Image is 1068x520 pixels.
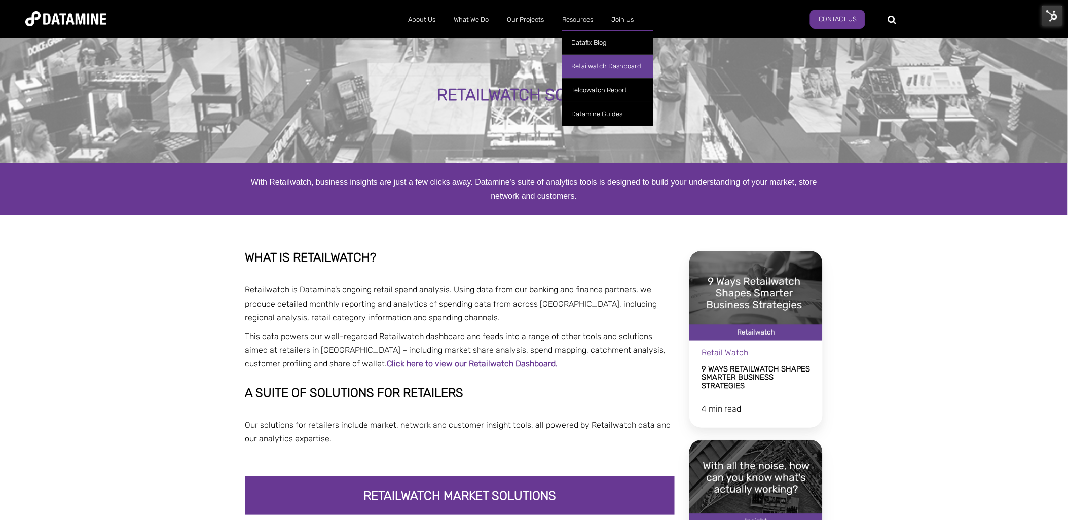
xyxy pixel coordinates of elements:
a: What We Do [445,7,498,33]
p: Retailwatch is Datamine’s ongoing retail spend analysis. Using data from our banking and finance ... [245,283,675,324]
a: Datafix Blog [562,30,653,54]
p: This data powers our well-regarded Retailwatch dashboard and feeds into a range of other tools an... [245,329,675,371]
a: Our Projects [498,7,553,33]
strong: A suite of solutions for retailers [245,386,464,400]
a: Datamine Guides [562,102,653,126]
p: Our solutions for retailers include market, network and customer insight tools, all powered by Re... [245,418,675,445]
span: Retail Watch [702,348,748,357]
img: Datamine [25,11,106,26]
span: With Retailwatch, business insights are just a few clicks away. Datamine's suite of analytics too... [251,178,817,200]
a: Click here to view our Retailwatch Dashboard. [387,359,558,368]
h2: WHAT IS RETAILWATCH? [245,251,675,264]
img: HubSpot Tools Menu Toggle [1042,5,1063,26]
a: Resources [553,7,602,33]
a: Telcowatch Report [562,78,653,102]
div: RETAILWATCH SOLUTIONS [120,86,948,104]
a: Join Us [602,7,643,33]
h2: Retailwatch Market Solutions [253,489,668,502]
a: Contact Us [810,10,865,29]
a: About Us [399,7,445,33]
a: Retailwatch Dashboard [562,54,653,78]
